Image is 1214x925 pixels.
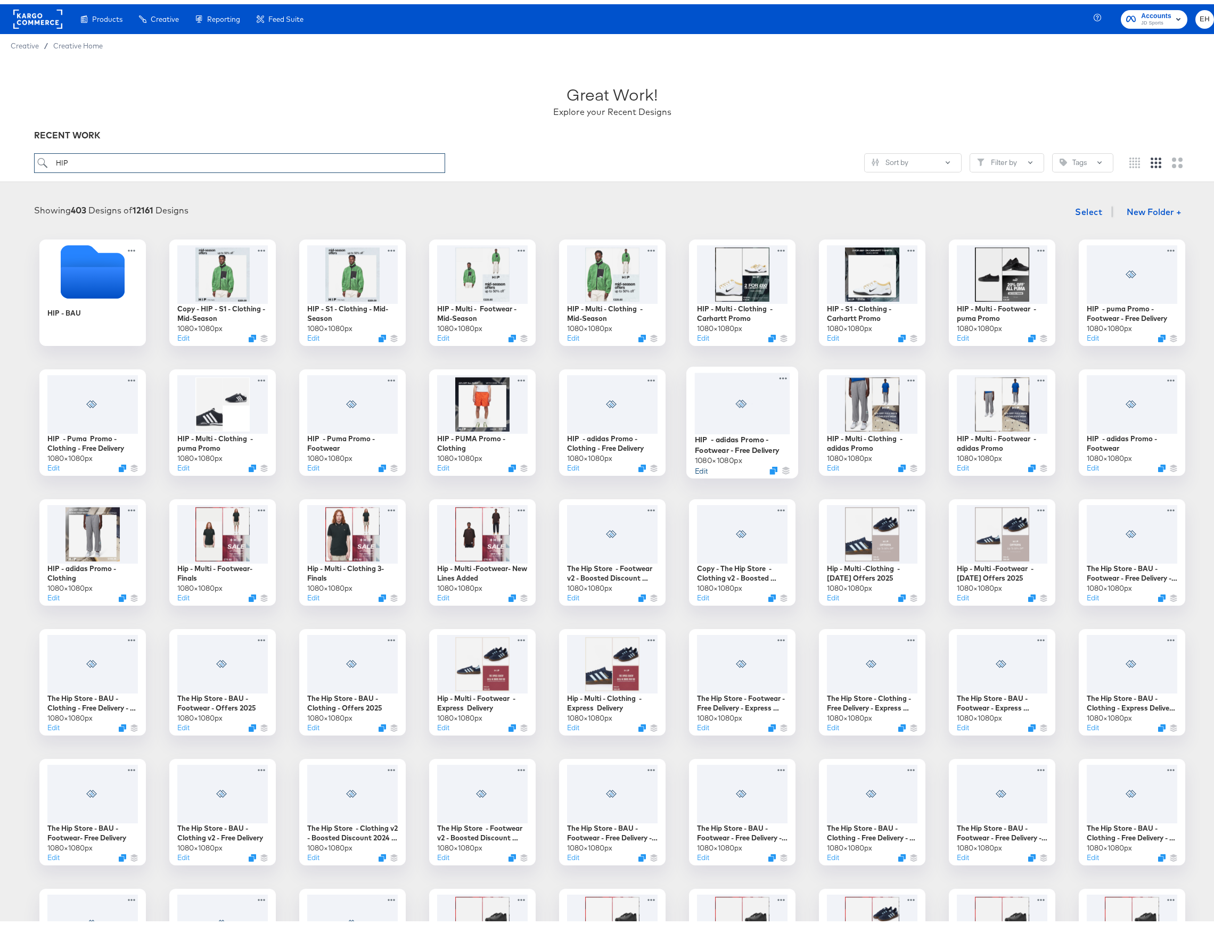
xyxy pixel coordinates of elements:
div: The Hip Store - Clothing - Free Delivery - Express Delivery Over £1501080×1080pxEditDuplicate [819,625,925,731]
div: The Hip Store - BAU - Footwear - Free Delivery - Final Reductions1080×1080pxEditDuplicate [689,755,795,861]
button: Edit [307,718,319,729]
svg: Duplicate [898,590,906,598]
div: Hip - Multi -Clothing - [DATE] Offers 2025 [827,559,917,579]
div: Hip - Multi - Footwear- Finals [177,559,268,579]
svg: Duplicate [249,720,256,728]
div: The Hip Store - BAU - Clothing - Express Delivery Over £1501080×1080pxEditDuplicate [1079,625,1185,731]
button: SlidersSort by [864,149,962,168]
div: 1080 × 1080 px [567,709,612,719]
button: EH [1195,6,1214,24]
svg: Duplicate [898,720,906,728]
button: Edit [697,848,709,858]
button: Edit [437,459,449,469]
span: / [39,37,53,46]
button: Edit [437,718,449,729]
button: Edit [697,329,709,339]
button: Duplicate [1028,460,1036,468]
button: Duplicate [508,460,516,468]
button: Edit [567,718,579,729]
div: 1080 × 1080 px [177,839,223,849]
svg: Duplicate [508,850,516,857]
svg: Duplicate [119,590,126,598]
button: Duplicate [768,331,776,338]
div: 1080 × 1080 px [957,839,1002,849]
div: 1080 × 1080 px [307,839,352,849]
div: 1080 × 1080 px [437,839,482,849]
div: Hip - Multi -Clothing - [DATE] Offers 20251080×1080pxEditDuplicate [819,495,925,601]
div: HIP - S1 - Clothing - Carhartt Promo1080×1080pxEditDuplicate [819,235,925,342]
div: 1080 × 1080 px [307,709,352,719]
div: 1080 × 1080 px [47,839,93,849]
svg: Tag [1060,154,1067,162]
button: Edit [177,459,190,469]
button: Edit [47,718,60,729]
div: The Hip Store - BAU - Clothing - Free Delivery - [DATE] Offers 20251080×1080pxEditDuplicate [39,625,146,731]
div: 1080 × 1080 px [827,319,872,329]
div: HIP - PUMA Promo - Clothing [437,430,528,449]
div: The Hip Store - BAU -Clothing - Offers 20251080×1080pxEditDuplicate [299,625,406,731]
button: Edit [1087,459,1099,469]
svg: Duplicate [638,850,646,857]
div: 1080 × 1080 px [177,319,223,329]
div: Hip - Multi - Footwear - Express Delivery [437,689,528,709]
div: HIP - Puma Promo - Clothing - Free Delivery [47,430,138,449]
svg: Duplicate [249,331,256,338]
div: 1080 × 1080 px [47,449,93,459]
span: Products [92,11,122,19]
div: HIP - Puma Promo - Footwear [307,430,398,449]
button: Duplicate [768,590,776,598]
input: Search for a design [34,149,445,169]
svg: Duplicate [508,331,516,338]
div: The Hip Store - BAU - Footwear - Express Delivery Over £150 [957,689,1047,709]
button: Duplicate [379,460,386,468]
div: Hip - Multi -Footwear- New Lines Added [437,559,528,579]
div: 1080 × 1080 px [567,319,612,329]
div: RECENT WORK [34,125,1191,137]
svg: Duplicate [638,460,646,468]
button: Edit [1087,589,1099,599]
div: The Hip Store - BAU - Clothing - Free Delivery - Further Reductions1080×1080pxEditDuplicate [1079,755,1185,861]
div: 1080 × 1080 px [827,709,872,719]
div: The Hip Store - Footwear - Free Delivery - Express Delivery Over £1501080×1080pxEditDuplicate [689,625,795,731]
strong: 403 [71,201,86,211]
svg: Duplicate [379,850,386,857]
button: Duplicate [508,590,516,598]
button: Duplicate [638,331,646,338]
svg: Large grid [1172,153,1183,164]
div: 1080 × 1080 px [697,319,742,329]
svg: Duplicate [768,850,776,857]
div: 1080 × 1080 px [1087,709,1132,719]
div: HIP - Multi - Clothing - puma Promo [177,430,268,449]
button: Duplicate [1158,331,1166,338]
div: The Hip Store - BAU - Clothing - Free Delivery - Final Reductions1080×1080pxEditDuplicate [819,755,925,861]
button: Edit [827,718,839,729]
a: Creative Home [53,37,103,46]
svg: Duplicate [638,720,646,728]
div: The Hip Store - Footwear v2 - Boosted Discount 2024 - Free Delivery1080×1080pxEditDuplicate [429,755,536,861]
button: Duplicate [508,720,516,728]
div: Hip - Multi -Footwear - [DATE] Offers 2025 [957,559,1047,579]
button: Edit [47,589,60,599]
div: HIP - Multi - Footwear - adidas Promo1080×1080pxEditDuplicate [949,365,1055,472]
button: Edit [307,848,319,858]
div: HIP - S1 - Clothing - Carhartt Promo [827,300,917,319]
button: Edit [47,848,60,858]
svg: Duplicate [379,331,386,338]
div: HIP - Multi - Footwear - puma Promo1080×1080pxEditDuplicate [949,235,1055,342]
div: The Hip Store - BAU -Footwear - Offers 2025 [177,689,268,709]
div: HIP - Multi - Clothing - puma Promo1080×1080pxEditDuplicate [169,365,276,472]
div: 1080 × 1080 px [567,579,612,589]
div: HIP - Multi - Footwear - Mid-Season [437,300,528,319]
div: 1080 × 1080 px [957,579,1002,589]
div: 1080 × 1080 px [695,451,742,461]
div: 1080 × 1080 px [827,449,872,459]
svg: Duplicate [769,462,777,470]
button: Duplicate [1158,590,1166,598]
strong: 12161 [133,201,153,211]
